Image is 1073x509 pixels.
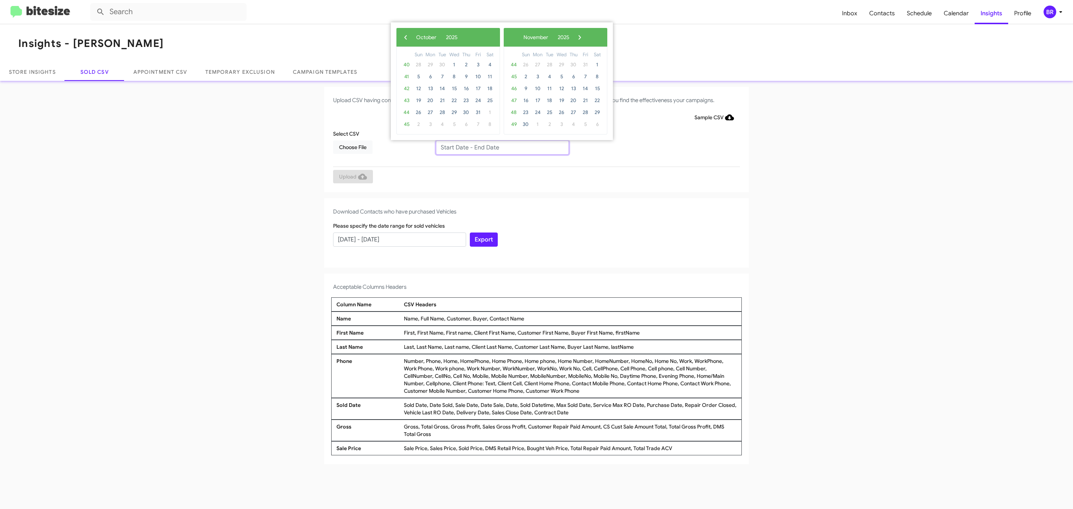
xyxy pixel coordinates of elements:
th: weekday [579,51,591,59]
span: 2 [412,118,424,130]
a: Temporary Exclusion [196,63,284,81]
span: 2025 [558,34,569,41]
h1: Insights - [PERSON_NAME] [18,38,164,50]
span: 28 [544,59,556,71]
span: 28 [579,107,591,118]
span: 7 [436,71,448,83]
span: 8 [448,71,460,83]
span: 45 [401,118,412,130]
span: 14 [579,83,591,95]
span: 30 [436,59,448,71]
span: 2 [460,59,472,71]
input: Start Date - End Date [436,140,569,155]
span: 5 [556,71,567,83]
span: 5 [412,71,424,83]
a: Profile [1008,3,1037,24]
th: weekday [567,51,579,59]
div: BR [1044,6,1056,18]
span: 27 [532,59,544,71]
th: weekday [556,51,567,59]
button: ‹ [400,32,411,43]
label: Please specify the date range for sold vehicles [333,222,445,230]
bs-datepicker-navigation-view: ​ ​ ​ [507,32,585,39]
h4: Acceptable Columns Headers [333,282,740,291]
span: 25 [484,95,496,107]
span: 17 [532,95,544,107]
span: 6 [460,118,472,130]
th: weekday [460,51,472,59]
span: 18 [544,95,556,107]
th: weekday [436,51,448,59]
a: Contacts [863,3,901,24]
div: Phone [335,357,402,395]
span: 2 [544,118,556,130]
a: Sold CSV [65,63,124,81]
span: 5 [579,118,591,130]
span: Upload [339,170,367,183]
span: 1 [532,118,544,130]
span: 13 [424,83,436,95]
span: 22 [448,95,460,107]
a: Appointment CSV [124,63,196,81]
span: 11 [544,83,556,95]
span: 21 [436,95,448,107]
input: Search [90,3,247,21]
div: Last Name [335,343,402,351]
div: First Name [335,329,402,336]
div: Gross [335,423,402,438]
span: 3 [472,59,484,71]
span: › [574,32,585,43]
span: 3 [424,118,436,130]
input: Start Date - End Date [333,233,466,247]
span: 6 [567,71,579,83]
a: Schedule [901,3,938,24]
span: 6 [591,118,603,130]
button: Upload [333,170,373,183]
th: weekday [412,51,424,59]
span: 23 [520,107,532,118]
button: November [519,32,553,43]
div: Gross, Total Gross, Gross Profit, Sales Gross Profit, Customer Repair Paid Amount, CS Cust Sale A... [402,423,738,438]
span: 30 [460,107,472,118]
span: 29 [448,107,460,118]
button: Sample CSV [689,111,740,124]
span: 13 [567,83,579,95]
span: 26 [520,59,532,71]
th: weekday [591,51,603,59]
h4: Upload CSV having contacts who purchased product/service. We will match them with the conversatio... [333,96,740,105]
span: 18 [484,83,496,95]
th: weekday [484,51,496,59]
div: Number, Phone, Home, HomePhone, Home Phone, Home phone, Home Number, HomeNumber, HomeNo, Home No,... [402,357,738,395]
span: 11 [484,71,496,83]
span: 8 [484,118,496,130]
button: BR [1037,6,1065,18]
span: 10 [532,83,544,95]
div: Sale Price [335,445,402,452]
span: 23 [460,95,472,107]
button: 2025 [441,32,462,43]
span: 10 [472,71,484,83]
button: Export [470,233,498,247]
span: 3 [556,118,567,130]
div: Sold Date, Date Sold, Sale Date, Date Sale, Date, Sold Datetime, Max Sold Date, Service Max RO Da... [402,401,738,416]
span: 31 [472,107,484,118]
span: 15 [591,83,603,95]
span: 16 [460,83,472,95]
span: 9 [520,83,532,95]
bs-daterangepicker-container: calendar [391,22,613,140]
span: 24 [532,107,544,118]
div: Column Name [335,301,402,308]
a: Insights [975,3,1008,24]
span: 21 [579,95,591,107]
bs-datepicker-navigation-view: ​ ​ ​ [400,32,474,39]
div: Name [335,315,402,322]
span: 7 [579,71,591,83]
span: Calendar [938,3,975,24]
th: weekday [532,51,544,59]
div: CSV Headers [402,301,738,308]
span: 24 [472,95,484,107]
span: 45 [508,71,520,83]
